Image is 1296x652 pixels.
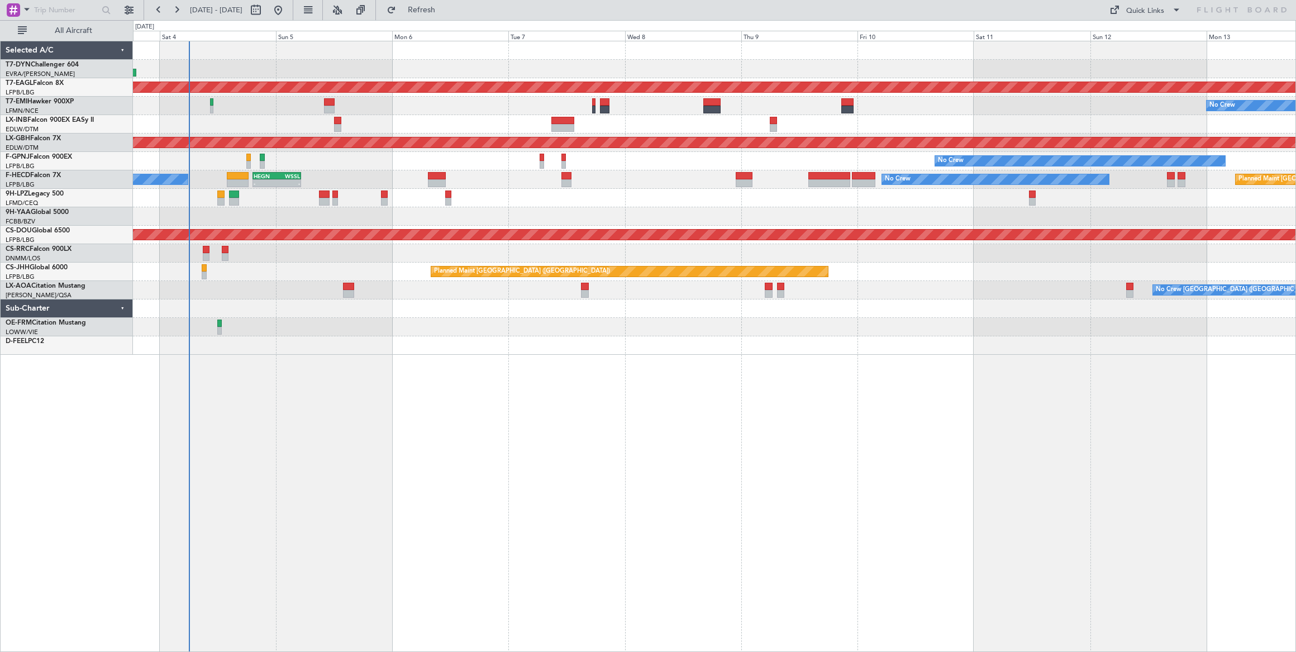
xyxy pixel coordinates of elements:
button: Quick Links [1104,1,1187,19]
a: LFPB/LBG [6,273,35,281]
a: LOWW/VIE [6,328,38,336]
div: - [277,180,300,187]
a: 9H-YAAGlobal 5000 [6,209,69,216]
a: T7-DYNChallenger 604 [6,61,79,68]
div: Mon 6 [392,31,508,41]
div: Quick Links [1126,6,1164,17]
a: T7-EAGLFalcon 8X [6,80,64,87]
a: LFPB/LBG [6,162,35,170]
span: LX-INB [6,117,27,123]
span: LX-AOA [6,283,31,289]
div: - [254,180,277,187]
span: T7-EAGL [6,80,33,87]
div: Fri 10 [857,31,974,41]
div: WSSL [277,173,300,179]
div: Sat 4 [160,31,276,41]
div: Wed 8 [625,31,741,41]
input: Trip Number [34,2,98,18]
span: F-HECD [6,172,30,179]
span: 9H-YAA [6,209,31,216]
span: All Aircraft [29,27,118,35]
div: HEGN [254,173,277,179]
a: EVRA/[PERSON_NAME] [6,70,75,78]
a: EDLW/DTM [6,125,39,134]
div: Sun 12 [1090,31,1207,41]
span: T7-DYN [6,61,31,68]
a: CS-JHHGlobal 6000 [6,264,68,271]
span: D-FEEL [6,338,28,345]
a: T7-EMIHawker 900XP [6,98,74,105]
a: LX-INBFalcon 900EX EASy II [6,117,94,123]
span: CS-RRC [6,246,30,253]
span: T7-EMI [6,98,27,105]
span: CS-JHH [6,264,30,271]
span: LX-GBH [6,135,30,142]
div: No Crew [885,171,911,188]
span: F-GPNJ [6,154,30,160]
span: 9H-LPZ [6,191,28,197]
div: No Crew [1209,97,1235,114]
button: Refresh [382,1,449,19]
a: LFMN/NCE [6,107,39,115]
a: LFPB/LBG [6,180,35,189]
a: F-HECDFalcon 7X [6,172,61,179]
button: All Aircraft [12,22,121,40]
div: [DATE] [135,22,154,32]
a: FCBB/BZV [6,217,35,226]
a: LFPB/LBG [6,88,35,97]
a: DNMM/LOS [6,254,40,263]
a: OE-FRMCitation Mustang [6,320,86,326]
span: OE-FRM [6,320,32,326]
a: 9H-LPZLegacy 500 [6,191,64,197]
a: LX-AOACitation Mustang [6,283,85,289]
div: Sun 5 [276,31,392,41]
a: CS-RRCFalcon 900LX [6,246,72,253]
span: CS-DOU [6,227,32,234]
span: [DATE] - [DATE] [190,5,242,15]
a: [PERSON_NAME]/QSA [6,291,72,299]
a: F-GPNJFalcon 900EX [6,154,72,160]
div: No Crew [938,153,964,169]
a: LFMD/CEQ [6,199,38,207]
span: Refresh [398,6,445,14]
div: Planned Maint [GEOGRAPHIC_DATA] ([GEOGRAPHIC_DATA]) [434,263,610,280]
a: EDLW/DTM [6,144,39,152]
a: LX-GBHFalcon 7X [6,135,61,142]
div: Tue 7 [508,31,625,41]
div: Sat 11 [974,31,1090,41]
a: D-FEELPC12 [6,338,44,345]
a: CS-DOUGlobal 6500 [6,227,70,234]
a: LFPB/LBG [6,236,35,244]
div: Thu 9 [741,31,857,41]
